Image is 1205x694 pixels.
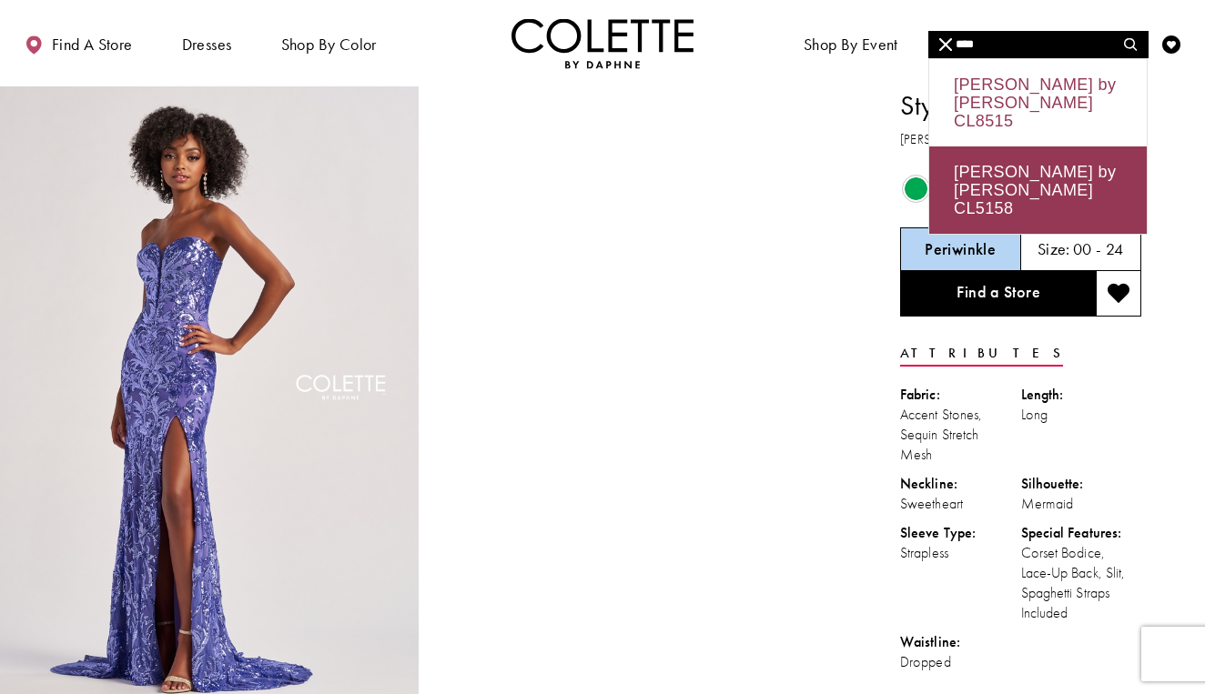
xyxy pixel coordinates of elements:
div: Long [1021,405,1142,425]
h5: 00 - 24 [1073,240,1124,258]
span: Shop By Event [804,35,898,54]
span: Shop by color [281,35,377,54]
video: Style CL8680 Colette by Daphne #1 autoplay loop mute video [428,86,846,296]
div: Search form [928,31,1149,58]
div: Silhouette: [1021,474,1142,494]
div: Emerald [900,173,932,205]
div: Mermaid [1021,494,1142,514]
input: Search [928,31,1148,58]
a: Check Wishlist [1158,18,1185,68]
h5: Chosen color [925,240,996,258]
a: Visit Home Page [511,18,694,68]
a: Find a Store [900,271,1096,317]
div: Neckline: [900,474,1021,494]
span: Find a store [52,35,133,54]
div: [PERSON_NAME] by [PERSON_NAME] CL5158 [929,146,1147,234]
span: Dresses [177,18,237,68]
div: Accent Stones, Sequin Stretch Mesh [900,405,1021,465]
span: Shop By Event [799,18,903,68]
div: Length: [1021,385,1142,405]
div: Fabric: [900,385,1021,405]
span: Shop by color [277,18,381,68]
a: Toggle search [1118,18,1145,68]
button: Add to wishlist [1096,271,1141,317]
a: Find a store [20,18,137,68]
div: Sweetheart [900,494,1021,514]
h3: [PERSON_NAME] by [PERSON_NAME] [900,129,1141,150]
div: Corset Bodice, Lace-Up Back, Slit, Spaghetti Straps Included [1021,543,1142,623]
span: Size: [1038,238,1070,259]
button: Submit Search [1112,31,1148,58]
div: [PERSON_NAME] by [PERSON_NAME] CL8515 [929,59,1147,146]
div: Strapless [900,543,1021,563]
span: Dresses [182,35,232,54]
h1: Style CL8680 [900,86,1141,125]
img: Colette by Daphne [511,18,694,68]
button: Close Search [928,31,964,58]
div: Product color controls state depends on size chosen [900,172,1141,206]
a: Attributes [900,340,1063,367]
div: Dropped [900,652,1021,672]
div: Special Features: [1021,523,1142,543]
div: Waistline: [900,632,1021,652]
a: Meet the designer [943,18,1078,68]
div: Sleeve Type: [900,523,1021,543]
